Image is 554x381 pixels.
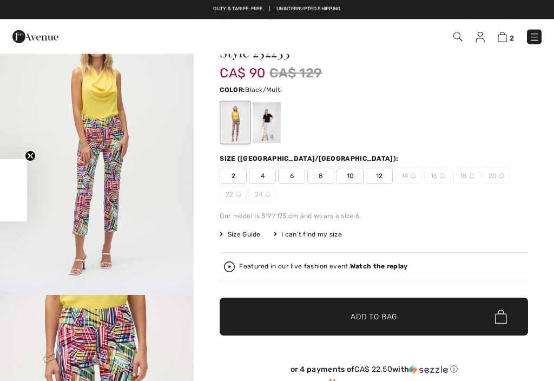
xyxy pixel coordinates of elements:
[278,168,305,185] span: 6
[499,174,504,179] img: ring-m.svg
[424,168,451,185] span: 16
[453,168,480,185] span: 18
[498,30,514,43] a: 2
[220,154,400,164] div: Size ([GEOGRAPHIC_DATA]/[GEOGRAPHIC_DATA]):
[253,103,281,143] div: Vanilla/Black
[221,103,249,143] div: Black/Multi
[12,31,58,41] a: 1ère Avenue
[469,174,474,179] img: ring-m.svg
[25,151,36,162] button: Close teaser
[409,365,448,375] img: Sezzle
[354,365,392,375] span: CA$ 22.50
[265,192,271,198] img: ring-m.svg
[269,64,322,83] span: CA$ 129
[249,187,276,203] span: 24
[337,168,364,185] span: 10
[239,264,407,271] div: Featured in our live fashion event.
[498,32,507,42] img: Shopping Bag
[12,26,58,48] img: 1ère Avenue
[366,168,393,185] span: 12
[220,230,260,240] span: Size Guide
[220,55,265,81] span: CA$ 90
[453,32,463,42] img: Search
[440,174,445,179] img: ring-m.svg
[220,365,528,379] div: or 4 payments ofCA$ 22.50withSezzle Click to learn more about Sezzle
[350,263,408,271] strong: Watch the replay
[351,312,397,323] span: Add to Bag
[476,32,485,43] img: My Info
[495,310,507,324] img: Bag.svg
[483,168,510,185] span: 20
[274,230,342,240] div: I can't find my size
[224,262,235,273] img: Watch the replay
[220,168,247,185] span: 2
[220,298,528,336] button: Add to Bag
[220,365,528,375] div: or 4 payments of with
[220,87,245,94] span: Color:
[307,168,334,185] span: 8
[236,192,241,198] img: ring-m.svg
[411,174,416,179] img: ring-m.svg
[395,168,422,185] span: 14
[220,187,247,203] span: 22
[220,212,528,221] div: Our model is 5'9"/175 cm and wears a size 6.
[245,87,282,94] span: Black/Multi
[510,34,514,42] span: 2
[529,32,540,43] img: Menu
[249,168,276,185] span: 4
